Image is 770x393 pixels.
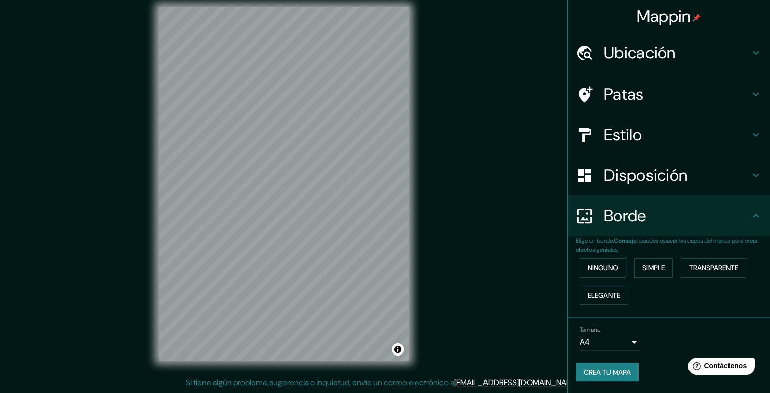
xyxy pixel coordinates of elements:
[580,326,600,334] font: Tamaño
[568,114,770,155] div: Estilo
[637,6,691,27] font: Mappin
[568,195,770,236] div: Borde
[454,377,579,388] a: [EMAIL_ADDRESS][DOMAIN_NAME]
[604,165,687,186] font: Disposición
[576,237,758,254] font: : puedes opacar las capas del marco para crear efectos geniales.
[604,84,644,105] font: Patas
[689,263,738,272] font: Transparente
[584,368,631,377] font: Crea tu mapa
[680,353,759,382] iframe: Lanzador de widgets de ayuda
[392,343,404,356] button: Activar o desactivar atribución
[568,32,770,73] div: Ubicación
[604,124,642,145] font: Estilo
[568,74,770,114] div: Patas
[580,337,590,347] font: A4
[614,237,637,245] font: Consejo
[588,263,618,272] font: Ninguno
[604,205,646,226] font: Borde
[693,14,701,22] img: pin-icon.png
[580,286,628,305] button: Elegante
[576,237,614,245] font: Elige un borde.
[580,334,640,350] div: A4
[588,291,620,300] font: Elegante
[186,377,454,388] font: Si tiene algún problema, sugerencia o inquietud, envíe un correo electrónico a
[576,363,639,382] button: Crea tu mapa
[580,258,626,278] button: Ninguno
[634,258,673,278] button: Simple
[681,258,746,278] button: Transparente
[642,263,665,272] font: Simple
[568,155,770,195] div: Disposición
[159,7,409,361] canvas: Mapa
[604,42,676,63] font: Ubicación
